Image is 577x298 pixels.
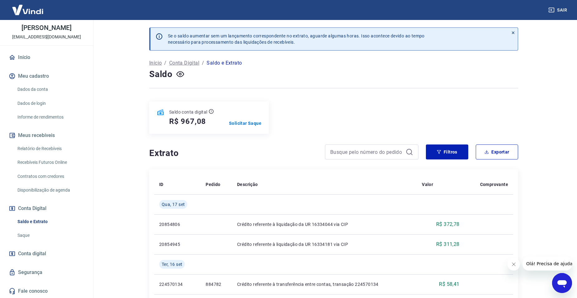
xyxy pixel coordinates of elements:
h4: Extrato [149,147,317,159]
p: Crédito referente à liquidação da UR 16334044 via CIP [237,221,412,227]
a: Conta digital [7,247,86,261]
a: Relatório de Recebíveis [15,142,86,155]
p: Saldo conta digital [169,109,207,115]
a: Início [7,51,86,64]
button: Exportar [476,144,518,159]
span: Qua, 17 set [162,201,185,208]
p: 20854945 [159,241,196,247]
button: Meu cadastro [7,69,86,83]
a: Informe de rendimentos [15,111,86,124]
a: Disponibilização de agenda [15,184,86,197]
a: Dados da conta [15,83,86,96]
button: Sair [547,4,570,16]
p: Crédito referente à liquidação da UR 16334181 via CIP [237,241,412,247]
a: Contratos com credores [15,170,86,183]
p: Pedido [206,181,220,188]
p: [PERSON_NAME] [21,25,71,31]
a: Início [149,59,162,67]
p: Valor [422,181,433,188]
a: Recebíveis Futuros Online [15,156,86,169]
h5: R$ 967,08 [169,116,206,126]
a: Fale conosco [7,284,86,298]
span: Conta digital [18,249,46,258]
iframe: Mensagem da empresa [522,257,572,271]
a: Conta Digital [169,59,199,67]
iframe: Botão para abrir a janela de mensagens [552,273,572,293]
p: / [164,59,166,67]
input: Busque pelo número do pedido [330,147,403,157]
a: Saque [15,229,86,242]
p: 884782 [206,281,227,287]
a: Segurança [7,266,86,279]
p: 20854806 [159,221,196,227]
iframe: Fechar mensagem [508,258,520,271]
a: Saldo e Extrato [15,215,86,228]
button: Meus recebíveis [7,129,86,142]
p: R$ 372,78 [436,221,460,228]
button: Conta Digital [7,202,86,215]
p: Crédito referente à transferência entre contas, transação 224570134 [237,281,412,287]
p: Descrição [237,181,258,188]
p: Se o saldo aumentar sem um lançamento correspondente no extrato, aguarde algumas horas. Isso acon... [168,33,425,45]
p: Saldo e Extrato [207,59,242,67]
button: Filtros [426,144,468,159]
h4: Saldo [149,68,173,81]
span: Olá! Precisa de ajuda? [4,4,52,9]
p: Comprovante [480,181,508,188]
p: R$ 58,41 [439,281,459,288]
p: / [202,59,204,67]
p: ID [159,181,164,188]
p: 224570134 [159,281,196,287]
p: R$ 311,28 [436,241,460,248]
p: [EMAIL_ADDRESS][DOMAIN_NAME] [12,34,81,40]
a: Solicitar Saque [229,120,261,126]
span: Ter, 16 set [162,261,182,267]
img: Vindi [7,0,48,19]
a: Dados de login [15,97,86,110]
